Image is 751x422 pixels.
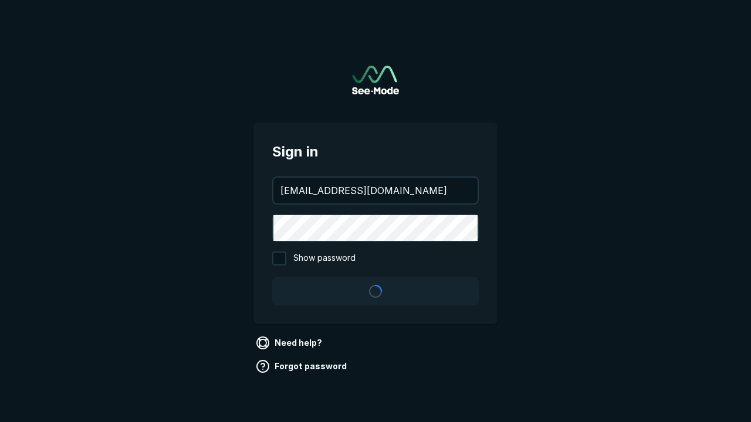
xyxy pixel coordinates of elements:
a: Forgot password [253,357,351,376]
img: See-Mode Logo [352,66,399,94]
input: your@email.com [273,178,478,203]
a: Need help? [253,333,327,352]
span: Sign in [272,141,479,162]
a: Go to sign in [352,66,399,94]
span: Show password [293,251,356,266]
